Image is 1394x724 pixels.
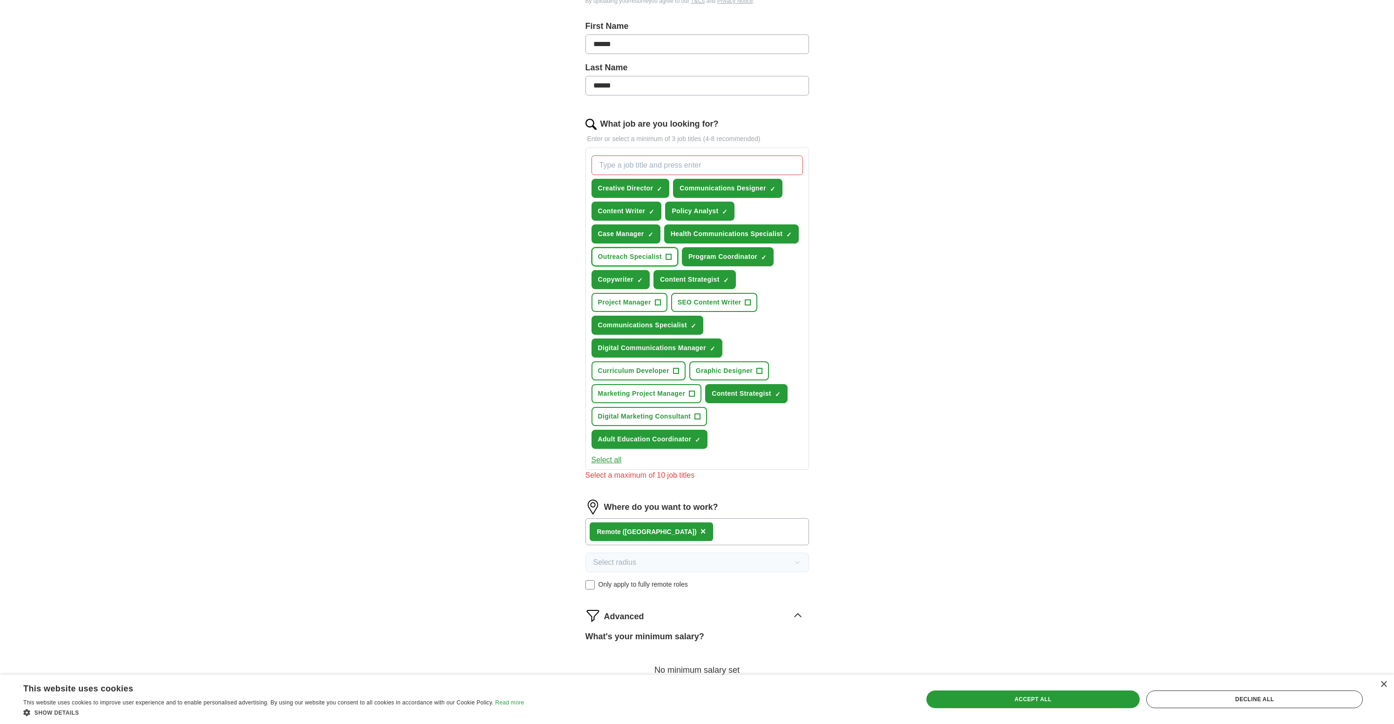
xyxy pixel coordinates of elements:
[585,580,595,589] input: Only apply to fully remote roles
[695,436,700,444] span: ✓
[648,231,653,238] span: ✓
[761,254,767,261] span: ✓
[682,247,774,266] button: Program Coordinator✓
[23,708,524,717] div: Show details
[592,407,707,426] button: Digital Marketing Consultant
[653,270,736,289] button: Content Strategist✓
[495,699,524,706] a: Read more, opens a new window
[598,320,687,330] span: Communications Specialist
[678,298,741,307] span: SEO Content Writer
[592,384,702,403] button: Marketing Project Manager
[592,316,704,335] button: Communications Specialist✓
[585,470,809,481] div: Select a maximum of 10 job titles
[723,277,729,284] span: ✓
[657,185,662,193] span: ✓
[592,224,660,244] button: Case Manager✓
[592,293,667,312] button: Project Manager
[597,527,697,537] div: Remote ([GEOGRAPHIC_DATA])
[722,208,728,216] span: ✓
[775,391,781,398] span: ✓
[649,208,654,216] span: ✓
[592,361,686,380] button: Curriculum Developer
[604,501,718,514] label: Where do you want to work?
[598,343,706,353] span: Digital Communications Manager
[926,690,1140,708] div: Accept all
[592,270,650,289] button: Copywriter✓
[600,118,719,130] label: What job are you looking for?
[710,345,715,352] span: ✓
[598,366,669,376] span: Curriculum Developer
[598,252,662,262] span: Outreach Specialist
[691,322,696,330] span: ✓
[700,526,706,536] span: ×
[689,361,769,380] button: Graphic Designer
[598,298,651,307] span: Project Manager
[680,183,766,193] span: Communications Designer
[671,293,758,312] button: SEO Content Writer
[598,389,686,399] span: Marketing Project Manager
[585,654,809,677] div: No minimum salary set
[585,630,704,643] label: What's your minimum salary?
[1146,690,1363,708] div: Decline all
[672,206,718,216] span: Policy Analyst
[592,247,678,266] button: Outreach Specialist
[585,119,597,130] img: search.png
[770,185,775,193] span: ✓
[592,202,662,221] button: Content Writer✓
[585,61,809,74] label: Last Name
[604,610,644,623] span: Advanced
[665,202,734,221] button: Policy Analyst✓
[593,557,637,568] span: Select radius
[598,206,646,216] span: Content Writer
[585,500,600,514] img: location.png
[1380,681,1387,688] div: Close
[786,231,792,238] span: ✓
[23,680,501,694] div: This website uses cookies
[664,224,799,244] button: Health Communications Specialist✓
[637,277,643,284] span: ✓
[585,608,600,623] img: filter
[592,338,722,358] button: Digital Communications Manager✓
[688,252,757,262] span: Program Coordinator
[585,134,809,144] p: Enter or select a minimum of 3 job titles (4-8 recommended)
[696,366,753,376] span: Graphic Designer
[598,275,634,284] span: Copywriter
[671,229,783,239] span: Health Communications Specialist
[592,454,622,466] button: Select all
[700,525,706,539] button: ×
[23,699,494,706] span: This website uses cookies to improve user experience and to enable personalised advertising. By u...
[592,156,803,175] input: Type a job title and press enter
[34,710,79,716] span: Show details
[598,434,692,444] span: Adult Education Coordinator
[712,389,771,399] span: Content Strategist
[598,412,691,421] span: Digital Marketing Consultant
[592,430,708,449] button: Adult Education Coordinator✓
[660,275,720,284] span: Content Strategist
[598,183,653,193] span: Creative Director
[598,229,644,239] span: Case Manager
[598,580,688,589] span: Only apply to fully remote roles
[585,20,809,33] label: First Name
[705,384,788,403] button: Content Strategist✓
[585,553,809,572] button: Select radius
[673,179,782,198] button: Communications Designer✓
[592,179,670,198] button: Creative Director✓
